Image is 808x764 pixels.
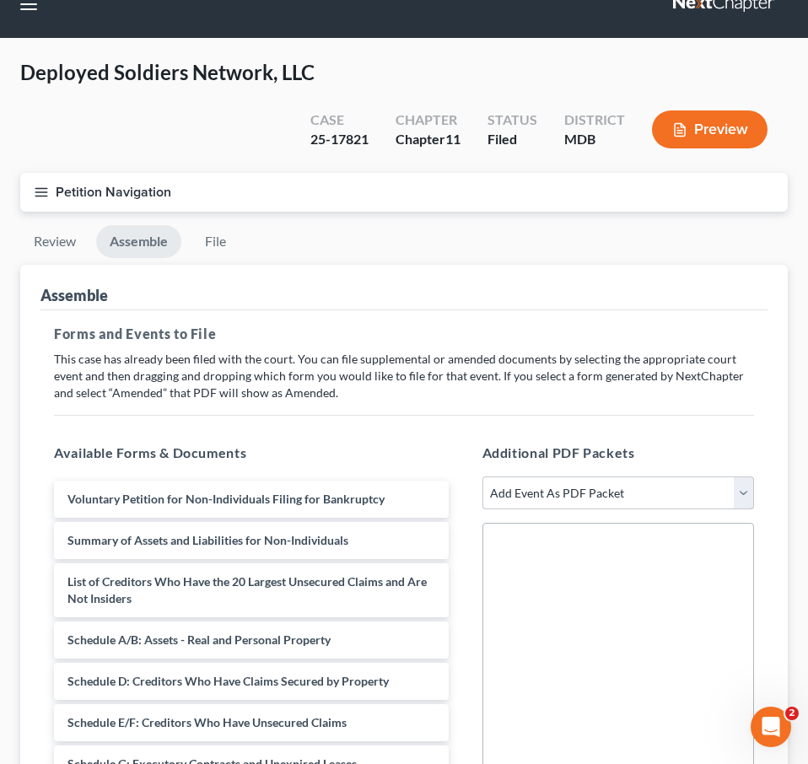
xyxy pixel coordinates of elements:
[482,443,755,463] h5: Additional PDF Packets
[188,225,242,258] a: File
[96,225,181,258] a: Assemble
[40,285,108,305] div: Assemble
[67,632,331,647] span: Schedule A/B: Assets - Real and Personal Property
[652,110,768,148] button: Preview
[487,130,537,149] div: Filed
[310,110,369,130] div: Case
[445,131,461,147] span: 11
[310,130,369,149] div: 25-17821
[67,674,389,688] span: Schedule D: Creditors Who Have Claims Secured by Property
[54,443,449,463] h5: Available Forms & Documents
[396,110,461,130] div: Chapter
[67,533,348,547] span: Summary of Assets and Liabilities for Non-Individuals
[785,707,799,720] span: 2
[67,492,385,506] span: Voluntary Petition for Non-Individuals Filing for Bankruptcy
[396,130,461,149] div: Chapter
[20,60,315,84] span: Deployed Soldiers Network, LLC
[20,225,89,258] a: Review
[564,130,625,149] div: MDB
[54,324,754,344] h5: Forms and Events to File
[67,715,347,729] span: Schedule E/F: Creditors Who Have Unsecured Claims
[564,110,625,130] div: District
[54,351,754,401] p: This case has already been filed with the court. You can file supplemental or amended documents b...
[67,574,427,605] span: List of Creditors Who Have the 20 Largest Unsecured Claims and Are Not Insiders
[20,173,788,212] button: Petition Navigation
[751,707,791,747] iframe: Intercom live chat
[487,110,537,130] div: Status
